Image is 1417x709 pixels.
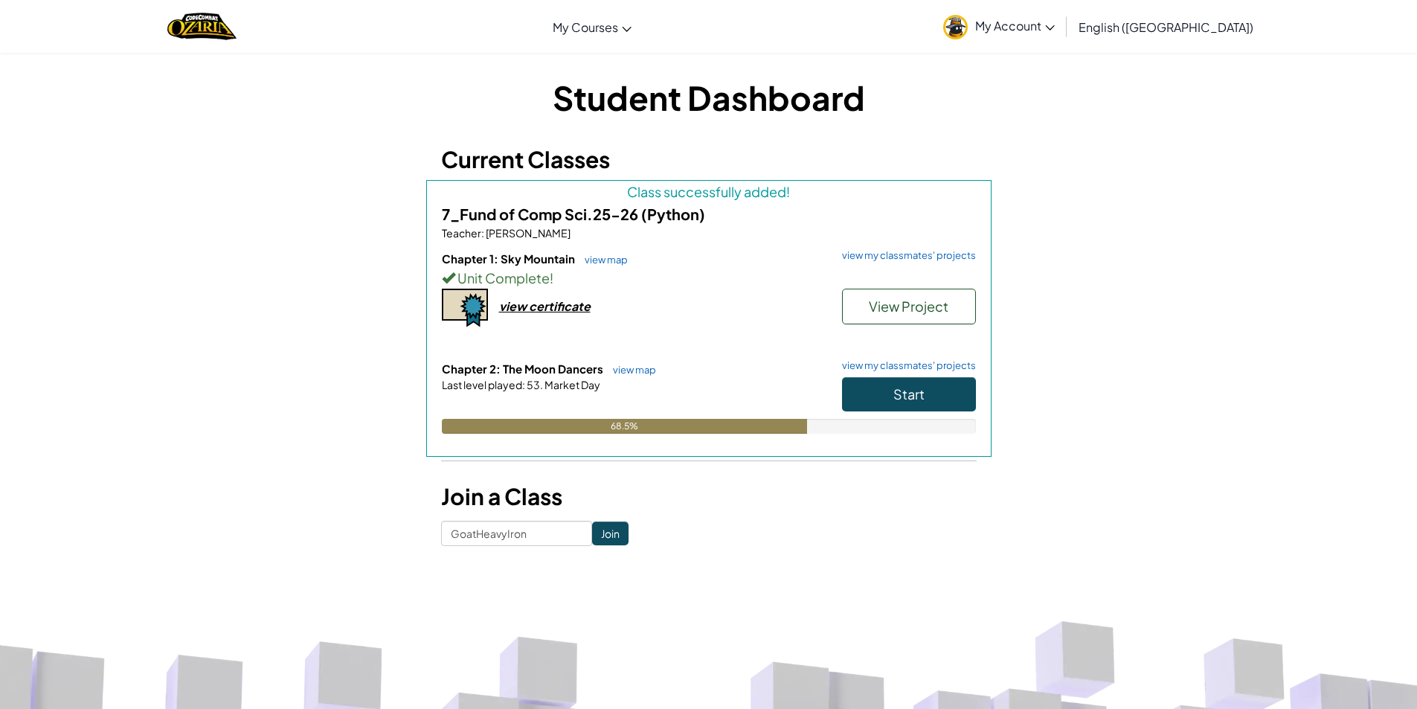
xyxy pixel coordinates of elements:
span: Market Day [543,378,600,391]
a: view map [605,364,656,376]
span: Chapter 2: The Moon Dancers [442,362,605,376]
span: Teacher [442,226,481,240]
button: View Project [842,289,976,324]
a: view map [577,254,628,266]
div: 68.5% [442,419,808,434]
h1: Student Dashboard [441,74,977,121]
span: (Python) [641,205,705,223]
a: English ([GEOGRAPHIC_DATA]) [1071,7,1261,47]
a: view my classmates' projects [835,251,976,260]
span: Last level played [442,378,522,391]
div: view certificate [499,298,591,314]
h3: Join a Class [441,480,977,513]
a: Ozaria by CodeCombat logo [167,11,237,42]
div: Class successfully added! [442,181,976,202]
a: view certificate [442,298,591,314]
span: : [481,226,484,240]
span: 53. [525,378,543,391]
span: View Project [869,298,948,315]
span: ! [550,269,553,286]
span: [PERSON_NAME] [484,226,571,240]
button: Start [842,377,976,411]
img: avatar [943,15,968,39]
span: My Courses [553,19,618,35]
a: view my classmates' projects [835,361,976,370]
input: <Enter Class Code> [441,521,592,546]
span: My Account [975,18,1055,33]
a: My Courses [545,7,639,47]
img: certificate-icon.png [442,289,488,327]
input: Join [592,522,629,545]
h3: Current Classes [441,143,977,176]
span: Unit Complete [455,269,550,286]
span: English ([GEOGRAPHIC_DATA]) [1079,19,1253,35]
span: Start [893,385,925,402]
a: My Account [936,3,1062,50]
img: Home [167,11,237,42]
span: : [522,378,525,391]
span: 7_Fund of Comp Sci.25-26 [442,205,641,223]
span: Chapter 1: Sky Mountain [442,251,577,266]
